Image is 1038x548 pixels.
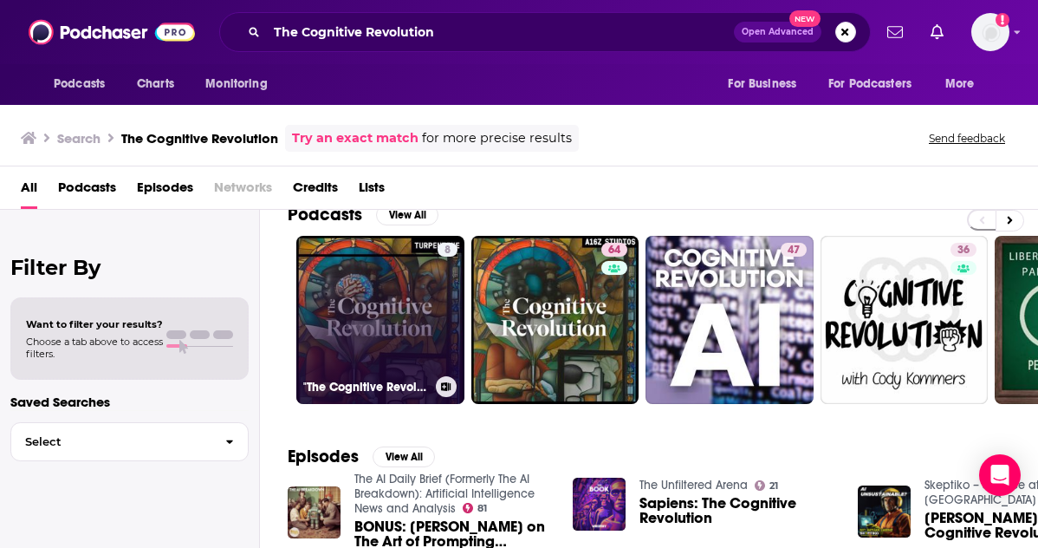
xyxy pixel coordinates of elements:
[288,486,341,539] img: BONUS: Riley Goodside on The Art of Prompting ChatGPT [The Cognitive Revolution preview]
[288,446,435,467] a: EpisodesView All
[639,496,837,525] a: Sapiens: The Cognitive Revolution
[303,380,429,395] h3: "The Cognitive Revolution"
[438,243,457,257] a: 8
[639,478,748,493] a: The Unfiltered Arena
[858,486,911,538] img: Nathan Labenz from the Cognitive Revolution podcast |637|
[950,243,976,257] a: 36
[376,205,438,225] button: View All
[58,173,116,209] a: Podcasts
[971,13,1009,51] span: Logged in as chardin
[471,236,639,404] a: 64
[957,242,970,259] span: 36
[880,17,910,47] a: Show notifications dropdown
[821,236,989,404] a: 36
[42,68,127,101] button: open menu
[126,68,185,101] a: Charts
[755,480,779,491] a: 21
[137,173,193,209] a: Episodes
[205,72,267,96] span: Monitoring
[573,478,626,531] img: Sapiens: The Cognitive Revolution
[996,13,1009,27] svg: Add a profile image
[817,68,937,101] button: open menu
[945,72,975,96] span: More
[373,447,435,467] button: View All
[734,22,821,42] button: Open AdvancedNew
[769,482,778,490] span: 21
[742,28,814,36] span: Open Advanced
[214,173,272,209] span: Networks
[789,10,821,27] span: New
[54,72,105,96] span: Podcasts
[601,243,627,257] a: 64
[267,18,734,46] input: Search podcasts, credits, & more...
[608,242,620,259] span: 64
[422,128,572,148] span: for more precise results
[971,13,1009,51] button: Show profile menu
[10,255,249,280] h2: Filter By
[933,68,996,101] button: open menu
[26,336,163,360] span: Choose a tab above to access filters.
[10,422,249,461] button: Select
[924,131,1010,146] button: Send feedback
[354,472,535,516] a: The AI Daily Brief (Formerly The AI Breakdown): Artificial Intelligence News and Analysis
[716,68,818,101] button: open menu
[29,16,195,49] img: Podchaser - Follow, Share and Rate Podcasts
[21,173,37,209] a: All
[296,236,464,404] a: 8"The Cognitive Revolution"
[788,242,800,259] span: 47
[979,454,1021,496] div: Open Intercom Messenger
[728,72,796,96] span: For Business
[26,318,163,330] span: Want to filter your results?
[137,72,174,96] span: Charts
[288,446,359,467] h2: Episodes
[219,12,871,52] div: Search podcasts, credits, & more...
[444,242,451,259] span: 8
[121,130,278,147] h3: The Cognitive Revolution
[463,503,488,513] a: 81
[288,204,362,225] h2: Podcasts
[10,394,249,410] p: Saved Searches
[11,436,211,447] span: Select
[57,130,101,147] h3: Search
[971,13,1009,51] img: User Profile
[646,236,814,404] a: 47
[477,505,487,512] span: 81
[288,204,438,225] a: PodcastsView All
[193,68,289,101] button: open menu
[828,72,911,96] span: For Podcasters
[781,243,807,257] a: 47
[293,173,338,209] a: Credits
[292,128,418,148] a: Try an exact match
[924,17,950,47] a: Show notifications dropdown
[359,173,385,209] a: Lists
